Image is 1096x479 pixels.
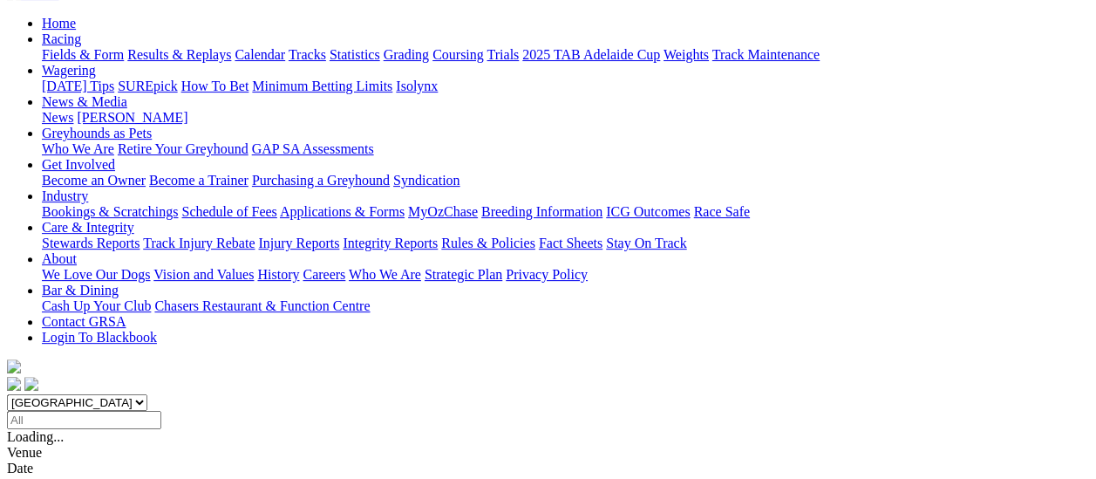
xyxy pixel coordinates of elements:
a: Integrity Reports [343,236,438,250]
a: Schedule of Fees [181,204,276,219]
div: Industry [42,204,1089,220]
a: Minimum Betting Limits [252,79,392,93]
a: Weights [664,47,709,62]
div: Bar & Dining [42,298,1089,314]
a: MyOzChase [408,204,478,219]
a: Contact GRSA [42,314,126,329]
a: We Love Our Dogs [42,267,150,282]
a: Strategic Plan [425,267,502,282]
a: Applications & Forms [280,204,405,219]
a: GAP SA Assessments [252,141,374,156]
a: Care & Integrity [42,220,134,235]
a: Vision and Values [153,267,254,282]
a: Rules & Policies [441,236,535,250]
a: Become an Owner [42,173,146,188]
a: Calendar [235,47,285,62]
input: Select date [7,411,161,429]
a: Privacy Policy [506,267,588,282]
a: Industry [42,188,88,203]
a: Get Involved [42,157,115,172]
a: Cash Up Your Club [42,298,151,313]
a: Home [42,16,76,31]
a: Bar & Dining [42,283,119,298]
a: Bookings & Scratchings [42,204,178,219]
a: Who We Are [349,267,421,282]
div: Wagering [42,79,1089,94]
a: History [257,267,299,282]
a: News & Media [42,94,127,109]
a: Fields & Form [42,47,124,62]
div: News & Media [42,110,1089,126]
a: News [42,110,73,125]
a: SUREpick [118,79,177,93]
a: Purchasing a Greyhound [252,173,390,188]
a: 2025 TAB Adelaide Cup [522,47,660,62]
a: Track Injury Rebate [143,236,255,250]
a: Login To Blackbook [42,330,157,345]
a: Syndication [393,173,460,188]
a: Results & Replays [127,47,231,62]
img: logo-grsa-white.png [7,359,21,373]
div: Greyhounds as Pets [42,141,1089,157]
div: Get Involved [42,173,1089,188]
a: Racing [42,31,81,46]
div: About [42,267,1089,283]
a: Stewards Reports [42,236,140,250]
a: Who We Are [42,141,114,156]
a: How To Bet [181,79,249,93]
div: Care & Integrity [42,236,1089,251]
a: Injury Reports [258,236,339,250]
a: Chasers Restaurant & Function Centre [154,298,370,313]
a: Grading [384,47,429,62]
a: Statistics [330,47,380,62]
a: [DATE] Tips [42,79,114,93]
div: Venue [7,445,1089,461]
a: Isolynx [396,79,438,93]
a: Wagering [42,63,96,78]
a: Tracks [289,47,326,62]
a: Become a Trainer [149,173,248,188]
div: Date [7,461,1089,476]
a: Stay On Track [606,236,686,250]
a: Coursing [432,47,484,62]
a: ICG Outcomes [606,204,690,219]
a: Trials [487,47,519,62]
div: Racing [42,47,1089,63]
img: facebook.svg [7,377,21,391]
a: Breeding Information [481,204,602,219]
a: Track Maintenance [712,47,820,62]
span: Loading... [7,429,64,444]
a: Greyhounds as Pets [42,126,152,140]
img: twitter.svg [24,377,38,391]
a: Retire Your Greyhound [118,141,248,156]
a: Fact Sheets [539,236,602,250]
a: Careers [303,267,345,282]
a: Race Safe [693,204,749,219]
a: About [42,251,77,266]
a: [PERSON_NAME] [77,110,187,125]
